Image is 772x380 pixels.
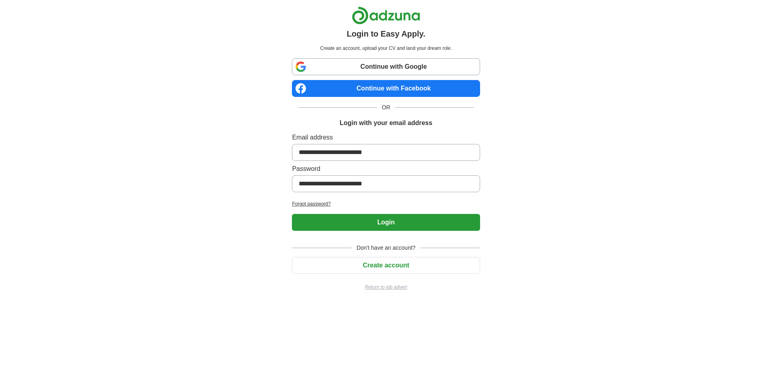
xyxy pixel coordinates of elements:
img: Adzuna logo [352,6,420,25]
button: Login [292,214,480,231]
a: Create account [292,262,480,269]
h1: Login to Easy Apply. [347,28,425,40]
label: Email address [292,133,480,142]
a: Forgot password? [292,200,480,207]
a: Continue with Facebook [292,80,480,97]
p: Create an account, upload your CV and land your dream role. [294,45,478,52]
a: Return to job advert [292,283,480,291]
span: Don't have an account? [352,244,421,252]
span: OR [377,103,395,112]
button: Create account [292,257,480,274]
label: Password [292,164,480,174]
a: Continue with Google [292,58,480,75]
h1: Login with your email address [340,118,432,128]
